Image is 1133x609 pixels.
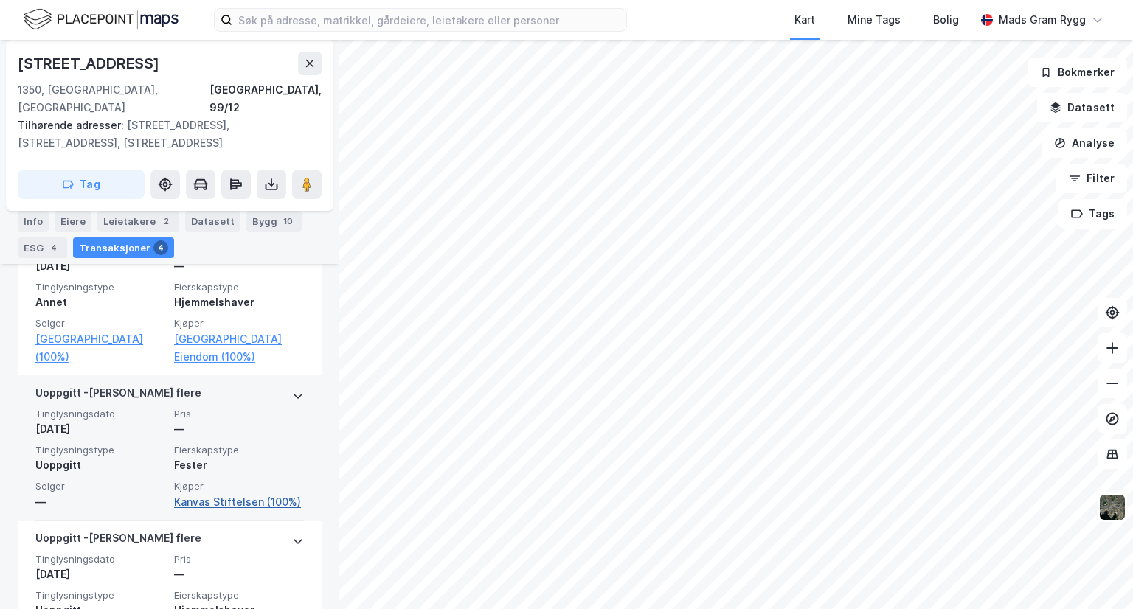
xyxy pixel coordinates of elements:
div: 2 [159,214,173,229]
span: Tinglysningstype [35,589,165,602]
div: [STREET_ADDRESS] [18,52,162,75]
button: Tag [18,170,145,199]
input: Søk på adresse, matrikkel, gårdeiere, leietakere eller personer [232,9,626,31]
div: Datasett [185,211,240,232]
div: 10 [280,214,296,229]
span: Pris [174,408,304,420]
a: [GEOGRAPHIC_DATA] Eiendom (100%) [174,330,304,366]
div: Mine Tags [848,11,901,29]
div: Bolig [933,11,959,29]
button: Tags [1058,199,1127,229]
div: Leietakere [97,211,179,232]
div: Info [18,211,49,232]
div: [DATE] [35,420,165,438]
div: 4 [153,240,168,255]
div: 4 [46,240,61,255]
span: Kjøper [174,317,304,330]
div: Kontrollprogram for chat [1059,538,1133,609]
div: Bygg [246,211,302,232]
span: Tinglysningstype [35,281,165,293]
div: Eiere [55,211,91,232]
div: — [174,420,304,438]
span: Tinglysningstype [35,444,165,456]
span: Pris [174,553,304,565]
div: Uoppgitt - [PERSON_NAME] flere [35,384,201,408]
span: Selger [35,480,165,493]
div: [DATE] [35,565,165,583]
button: Datasett [1037,93,1127,122]
div: Uoppgitt - [PERSON_NAME] flere [35,529,201,553]
div: Mads Gram Rygg [999,11,1086,29]
div: [GEOGRAPHIC_DATA], 99/12 [209,81,322,116]
div: Kart [794,11,815,29]
div: [DATE] [35,257,165,275]
span: Eierskapstype [174,281,304,293]
iframe: Chat Widget [1059,538,1133,609]
span: Tinglysningsdato [35,553,165,565]
span: Eierskapstype [174,444,304,456]
button: Analyse [1042,128,1127,158]
div: 1350, [GEOGRAPHIC_DATA], [GEOGRAPHIC_DATA] [18,81,209,116]
button: Filter [1056,164,1127,193]
a: [GEOGRAPHIC_DATA] (100%) [35,330,165,366]
img: 9k= [1098,493,1126,521]
div: Hjemmelshaver [174,293,304,311]
div: Transaksjoner [73,237,174,258]
div: Annet [35,293,165,311]
span: Eierskapstype [174,589,304,602]
a: Kanvas Stiftelsen (100%) [174,493,304,511]
div: ESG [18,237,67,258]
div: [STREET_ADDRESS], [STREET_ADDRESS], [STREET_ADDRESS] [18,116,310,152]
img: logo.f888ab2527a4732fd821a326f86c7f29.svg [24,7,179,32]
div: — [174,257,304,275]
div: Fester [174,456,304,474]
span: Tilhørende adresser: [18,119,127,131]
div: — [35,493,165,511]
div: Uoppgitt [35,456,165,474]
span: Kjøper [174,480,304,493]
span: Selger [35,317,165,330]
button: Bokmerker [1028,58,1127,87]
div: — [174,565,304,583]
span: Tinglysningsdato [35,408,165,420]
